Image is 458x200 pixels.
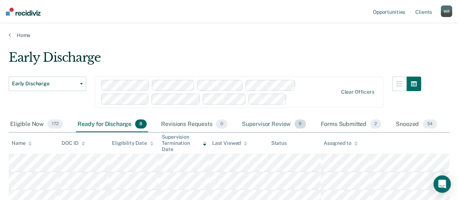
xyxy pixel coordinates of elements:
span: 8 [135,119,147,129]
div: Supervision Termination Date [162,134,206,152]
div: Assigned to [324,140,358,146]
div: Name [12,140,32,146]
div: Ready for Discharge8 [76,117,148,132]
div: Clear officers [341,89,374,95]
div: Eligible Now172 [9,117,64,132]
div: Supervisor Review9 [240,117,308,132]
div: W R [441,5,452,17]
div: DOC ID [62,140,85,146]
span: 54 [423,119,437,129]
span: 0 [216,119,227,129]
span: 9 [294,119,306,129]
span: 2 [370,119,381,129]
div: Forms Submitted2 [319,117,383,132]
div: Status [271,140,287,146]
div: Revisions Requests0 [160,117,228,132]
div: Early Discharge [9,50,421,71]
div: Last Viewed [212,140,247,146]
button: Early Discharge [9,77,86,91]
span: Early Discharge [12,81,77,87]
img: Recidiviz [6,8,41,16]
button: WR [441,5,452,17]
div: Snoozed54 [394,117,438,132]
div: Open Intercom Messenger [433,175,451,193]
div: Eligibility Date [112,140,154,146]
a: Home [9,32,449,38]
span: 172 [47,119,63,129]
